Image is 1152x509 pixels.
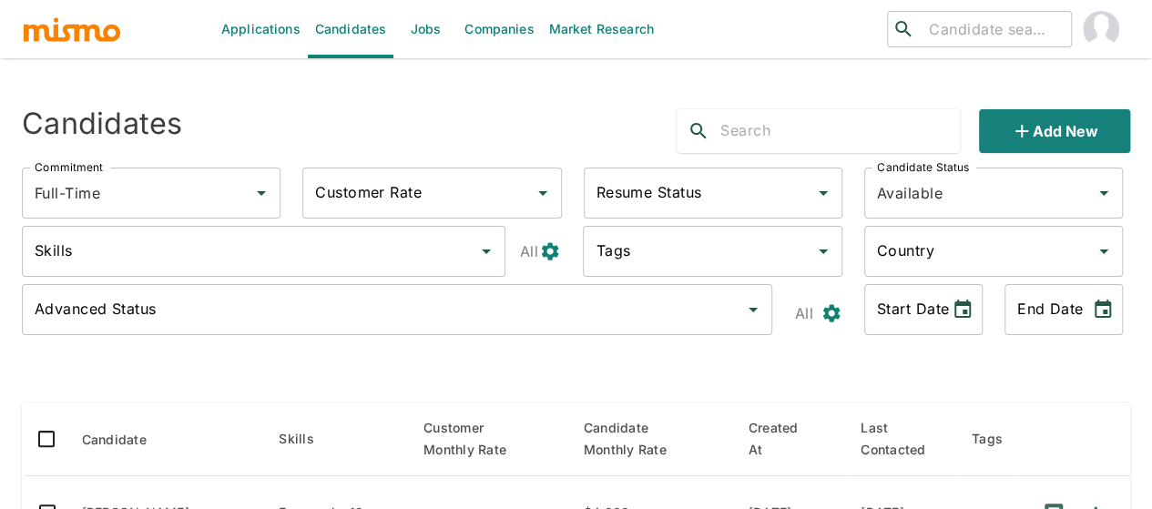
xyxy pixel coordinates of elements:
[957,402,1017,476] th: Tags
[1091,180,1116,206] button: Open
[749,417,831,461] span: Created At
[423,417,555,461] span: Customer Monthly Rate
[35,159,103,175] label: Commitment
[264,402,409,476] th: Skills
[584,417,719,461] span: Candidate Monthly Rate
[846,402,957,476] th: Last Contacted
[810,239,836,264] button: Open
[1085,291,1121,328] button: Choose date
[249,180,274,206] button: Open
[877,159,969,175] label: Candidate Status
[922,16,1064,42] input: Candidate search
[864,284,937,335] input: MM/DD/YYYY
[1083,11,1119,47] img: Maia Reyes
[82,429,170,451] span: Candidate
[22,15,122,43] img: logo
[740,297,766,322] button: Open
[1091,239,1116,264] button: Open
[474,239,499,264] button: Open
[979,109,1130,153] button: Add new
[944,291,981,328] button: Choose date
[794,300,812,326] p: All
[720,117,960,146] input: Search
[22,106,183,142] h4: Candidates
[1004,284,1077,335] input: MM/DD/YYYY
[520,239,538,264] p: All
[530,180,556,206] button: Open
[677,109,720,153] button: search
[810,180,836,206] button: Open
